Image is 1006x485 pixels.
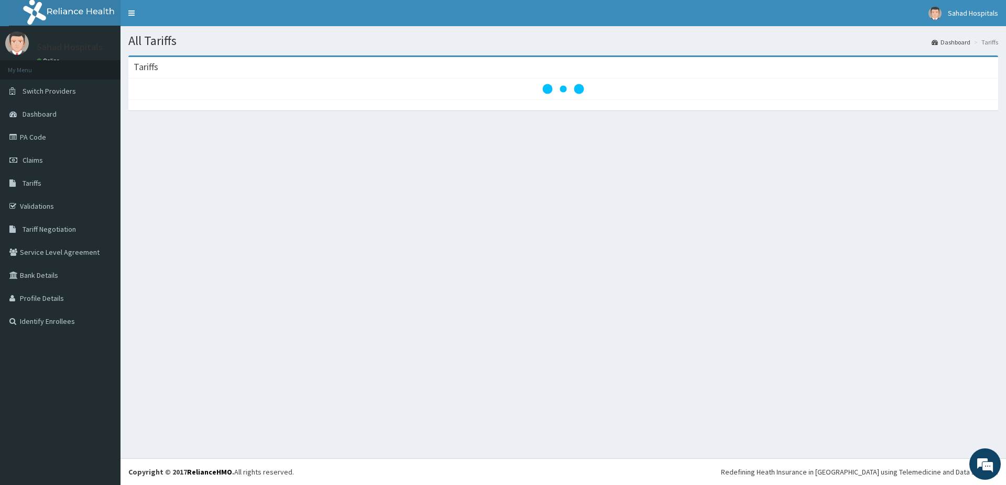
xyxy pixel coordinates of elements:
h1: All Tariffs [128,34,998,48]
img: User Image [928,7,942,20]
span: Dashboard [23,109,57,119]
span: Switch Providers [23,86,76,96]
strong: Copyright © 2017 . [128,467,234,477]
img: User Image [5,31,29,55]
p: Sahad Hospitals [37,42,103,52]
svg: audio-loading [542,68,584,110]
span: Tariff Negotiation [23,224,76,234]
footer: All rights reserved. [121,458,1006,485]
a: Online [37,57,62,64]
span: Sahad Hospitals [948,8,998,18]
a: Dashboard [932,38,970,47]
div: Redefining Heath Insurance in [GEOGRAPHIC_DATA] using Telemedicine and Data Science! [721,467,998,477]
h3: Tariffs [134,62,158,72]
a: RelianceHMO [187,467,232,477]
span: Claims [23,155,43,165]
span: Tariffs [23,178,41,188]
li: Tariffs [971,38,998,47]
